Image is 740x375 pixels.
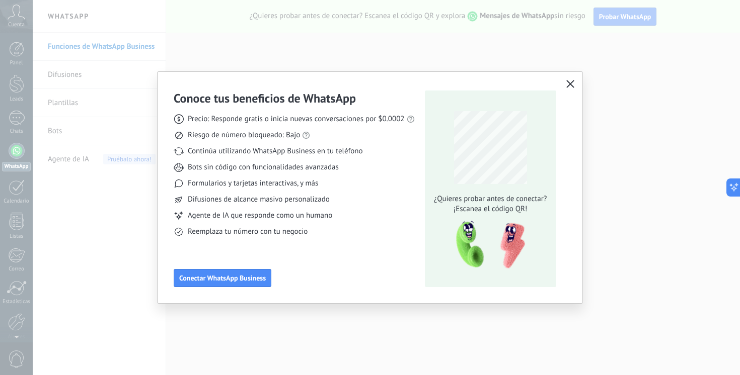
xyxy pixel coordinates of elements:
span: Agente de IA que responde como un humano [188,211,332,221]
span: ¿Quieres probar antes de conectar? [431,194,550,204]
button: Conectar WhatsApp Business [174,269,271,287]
span: Conectar WhatsApp Business [179,274,266,282]
span: Precio: Responde gratis o inicia nuevas conversaciones por $0.0002 [188,114,405,124]
span: ¡Escanea el código QR! [431,204,550,214]
span: Continúa utilizando WhatsApp Business en tu teléfono [188,146,362,156]
span: Riesgo de número bloqueado: Bajo [188,130,300,140]
span: Difusiones de alcance masivo personalizado [188,195,330,205]
span: Bots sin código con funcionalidades avanzadas [188,162,339,172]
h3: Conoce tus beneficios de WhatsApp [174,90,356,106]
span: Reemplaza tu número con tu negocio [188,227,308,237]
img: qr-pic-1x.png [448,218,527,272]
span: Formularios y tarjetas interactivas, y más [188,178,318,189]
